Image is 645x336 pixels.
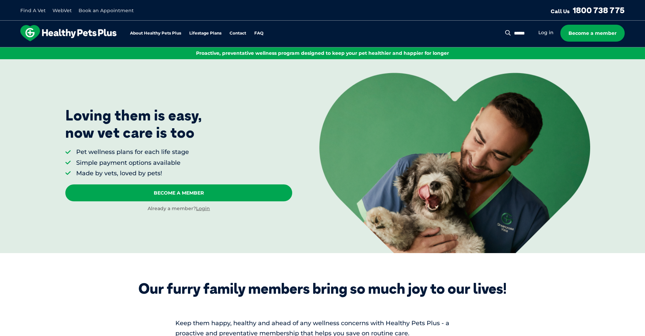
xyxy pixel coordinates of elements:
[76,159,189,167] li: Simple payment options available
[65,184,292,201] a: Become A Member
[76,148,189,156] li: Pet wellness plans for each life stage
[76,169,189,178] li: Made by vets, loved by pets!
[65,205,292,212] div: Already a member?
[138,280,507,297] div: Our furry family members bring so much joy to our lives!
[65,107,202,141] p: Loving them is easy, now vet care is too
[319,73,590,253] img: <p>Loving them is easy, <br /> now vet care is too</p>
[196,205,210,211] a: Login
